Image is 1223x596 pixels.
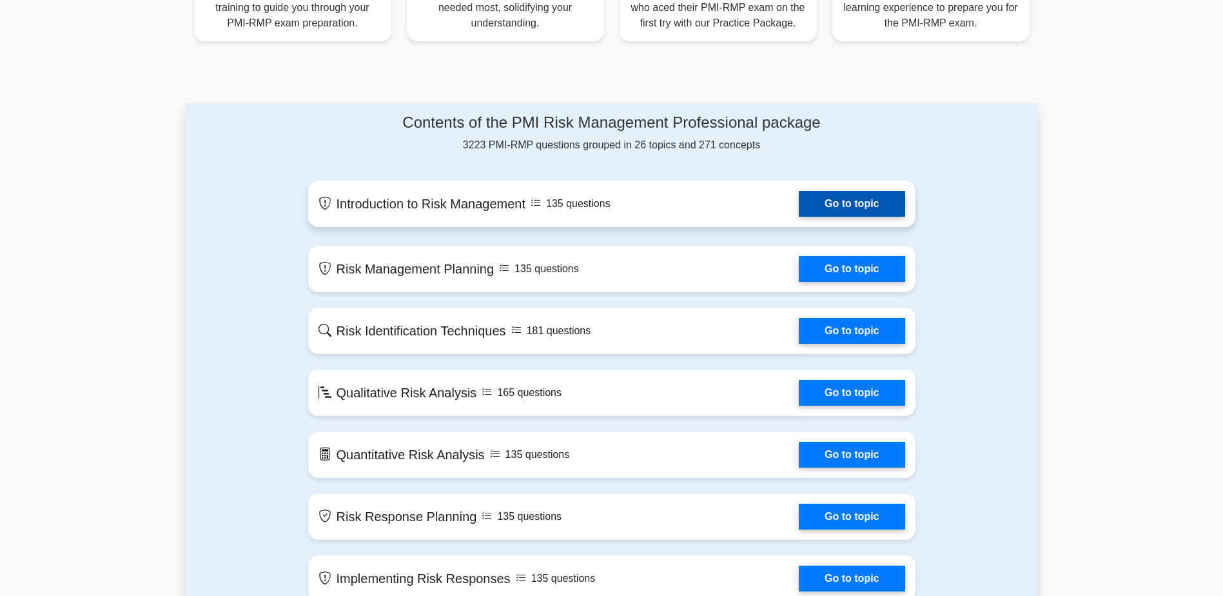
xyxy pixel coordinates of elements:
[799,380,905,406] a: Go to topic
[799,191,905,217] a: Go to topic
[799,442,905,468] a: Go to topic
[308,114,915,153] div: 3223 PMI-RMP questions grouped in 26 topics and 271 concepts
[799,504,905,530] a: Go to topic
[308,114,915,132] h4: Contents of the PMI Risk Management Professional package
[799,566,905,591] a: Go to topic
[799,318,905,344] a: Go to topic
[799,256,905,282] a: Go to topic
